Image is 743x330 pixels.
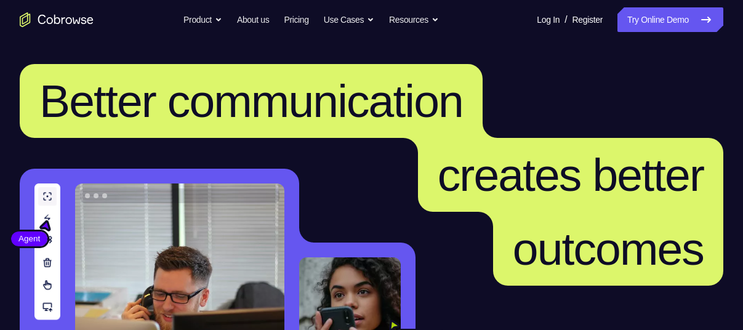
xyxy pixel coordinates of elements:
[438,149,704,201] span: creates better
[20,12,94,27] a: Go to the home page
[324,7,374,32] button: Use Cases
[537,7,560,32] a: Log In
[284,7,308,32] a: Pricing
[513,223,704,275] span: outcomes
[389,7,439,32] button: Resources
[572,7,603,32] a: Register
[564,12,567,27] span: /
[237,7,269,32] a: About us
[617,7,723,32] a: Try Online Demo
[39,75,463,127] span: Better communication
[183,7,222,32] button: Product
